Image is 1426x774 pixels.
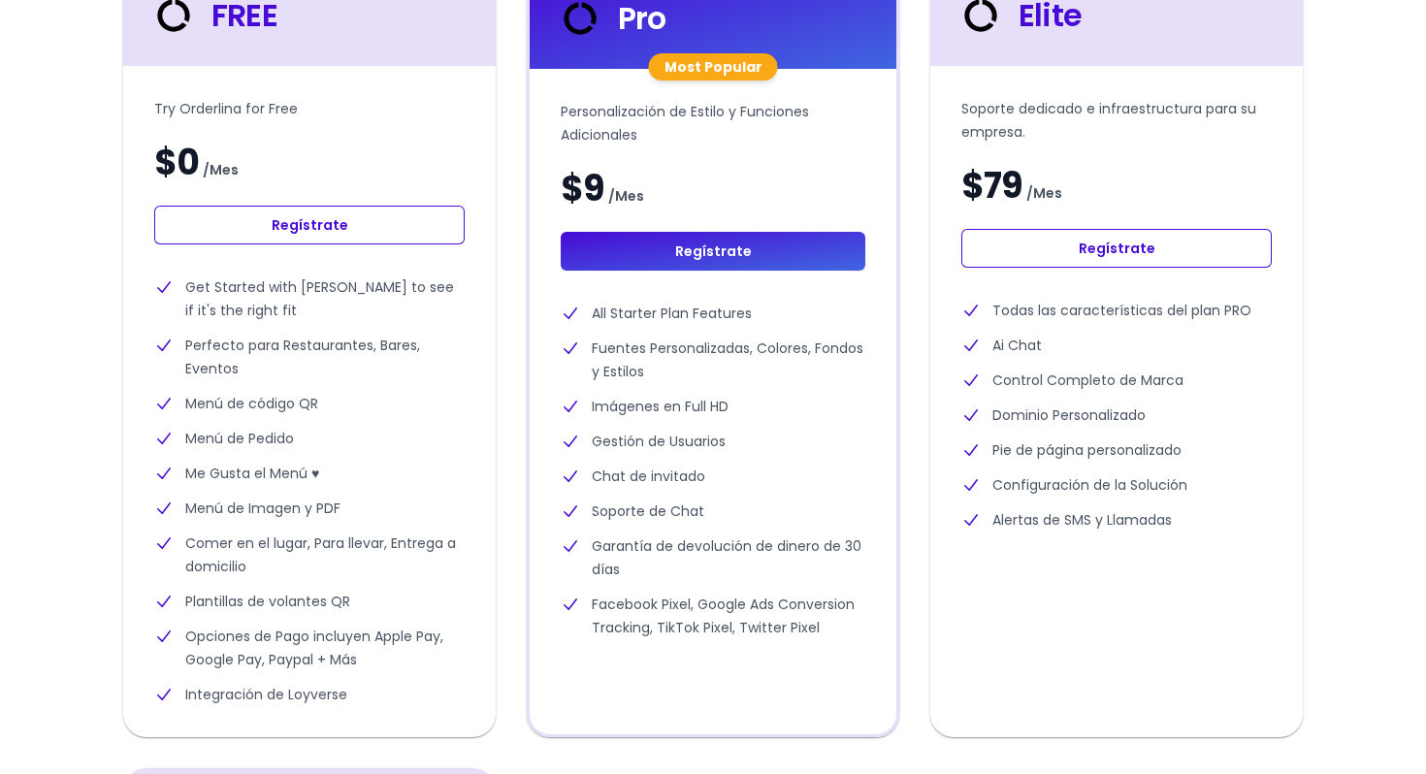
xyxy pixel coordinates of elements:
li: Menú de código QR [154,392,465,415]
li: Garantía de devolución de dinero de 30 días [561,534,865,581]
li: All Starter Plan Features [561,302,865,325]
li: Ai Chat [961,334,1272,357]
div: Most Popular [649,53,778,81]
p: Soporte dedicado e infraestructura para su empresa. [961,97,1272,144]
li: Integración de Loyverse [154,683,465,706]
a: Regístrate [154,206,465,244]
li: Menú de Imagen y PDF [154,497,465,520]
li: Configuración de la Solución [961,473,1272,497]
li: Me Gusta el Menú ♥ [154,462,465,485]
span: $79 [961,167,1022,206]
a: Regístrate [961,229,1272,268]
li: Control Completo de Marca [961,369,1272,392]
li: Chat de invitado [561,465,865,488]
li: Facebook Pixel, Google Ads Conversion Tracking, TikTok Pixel, Twitter Pixel [561,593,865,639]
p: Try Orderlina for Free [154,97,465,120]
li: Get Started with [PERSON_NAME] to see if it's the right fit [154,275,465,322]
a: Regístrate [561,232,865,271]
li: Alertas de SMS y Llamadas [961,508,1272,532]
p: Personalización de Estilo y Funciones Adicionales [561,100,865,146]
li: Gestión de Usuarios [561,430,865,453]
li: Plantillas de volantes QR [154,590,465,613]
li: Fuentes Personalizadas, Colores, Fondos y Estilos [561,337,865,383]
li: Perfecto para Restaurantes, Bares, Eventos [154,334,465,380]
li: Comer en el lugar, Para llevar, Entrega a domicilio [154,532,465,578]
span: $9 [561,170,604,209]
li: Soporte de Chat [561,500,865,523]
li: Pie de página personalizado [961,438,1272,462]
li: Opciones de Pago incluyen Apple Pay, Google Pay, Paypal + Más [154,625,465,671]
span: / Mes [608,184,644,208]
li: Menú de Pedido [154,427,465,450]
li: Todas las características del plan PRO [961,299,1272,322]
span: / Mes [1026,181,1062,205]
span: $0 [154,144,199,182]
span: / Mes [203,158,239,181]
li: Dominio Personalizado [961,403,1272,427]
li: Imágenes en Full HD [561,395,865,418]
